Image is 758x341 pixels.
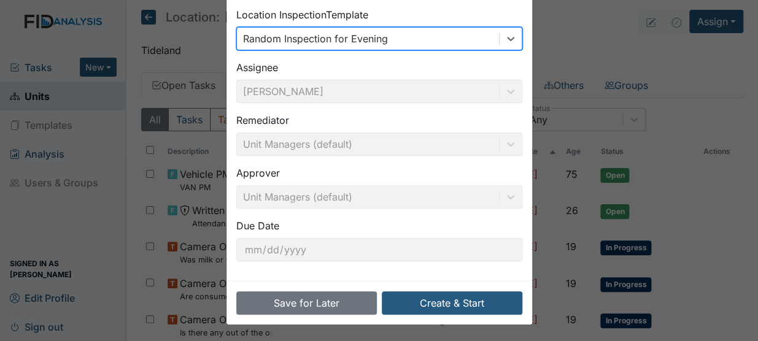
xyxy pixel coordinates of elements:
[236,291,377,315] button: Save for Later
[236,166,280,180] label: Approver
[236,218,279,233] label: Due Date
[243,31,388,46] div: Random Inspection for Evening
[236,113,289,128] label: Remediator
[382,291,522,315] button: Create & Start
[236,60,278,75] label: Assignee
[236,7,368,22] label: Location Inspection Template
